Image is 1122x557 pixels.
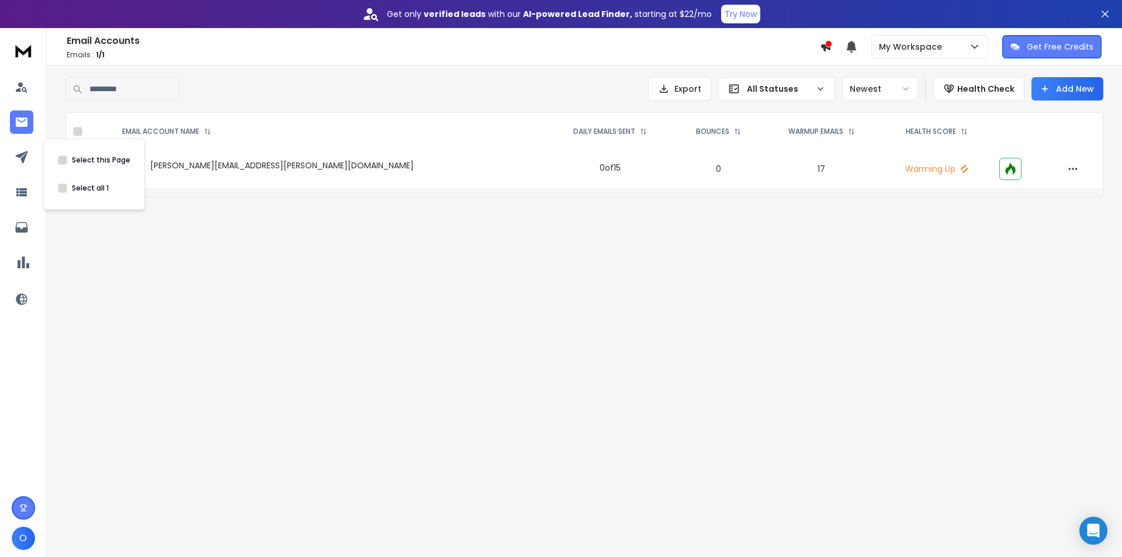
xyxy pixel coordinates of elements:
span: 1 / 1 [96,50,105,60]
button: Newest [842,77,918,101]
button: O [12,527,35,550]
p: 0 [681,163,756,175]
button: Export [648,77,711,101]
td: 17 [763,150,881,188]
p: Try Now [725,8,757,20]
div: EMAIL ACCOUNT NAME [122,127,211,136]
label: Select this Page [72,155,130,165]
div: 0 of 15 [600,162,621,174]
p: Get only with our starting at $22/mo [387,8,712,20]
p: All Statuses [747,83,811,95]
strong: AI-powered Lead Finder, [523,8,632,20]
p: DAILY EMAILS SENT [573,127,635,136]
img: logo [12,40,35,61]
p: Health Check [957,83,1014,95]
p: WARMUP EMAILS [788,127,843,136]
p: [PERSON_NAME][EMAIL_ADDRESS][PERSON_NAME][DOMAIN_NAME] [150,160,414,171]
p: Emails : [67,50,820,60]
label: Select all 1 [72,184,109,193]
div: Open Intercom Messenger [1079,517,1107,545]
button: Get Free Credits [1002,35,1102,58]
p: Warming Up [888,163,985,175]
button: Health Check [933,77,1024,101]
p: HEALTH SCORE [906,127,956,136]
p: Get Free Credits [1027,41,1093,53]
button: Add New [1031,77,1103,101]
p: My Workspace [879,41,947,53]
button: Try Now [721,5,760,23]
p: BOUNCES [696,127,729,136]
h1: Email Accounts [67,34,820,48]
strong: verified leads [424,8,486,20]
